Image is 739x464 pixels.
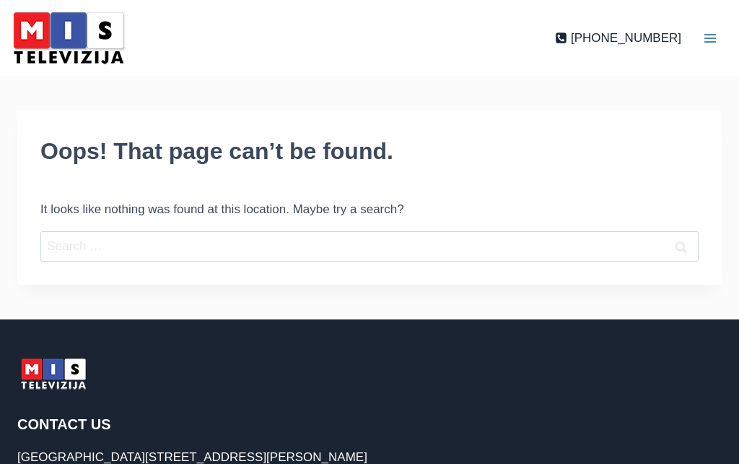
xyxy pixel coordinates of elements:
[7,7,130,69] img: MIS Television
[688,17,732,60] button: Open menu
[663,231,699,262] input: Search
[555,28,681,48] a: [PHONE_NUMBER]
[40,199,699,219] p: It looks like nothing was found at this location. Maybe try a search?
[17,413,722,435] h2: Contact Us
[571,28,681,48] span: [PHONE_NUMBER]
[40,134,699,168] h1: Oops! That page can’t be found.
